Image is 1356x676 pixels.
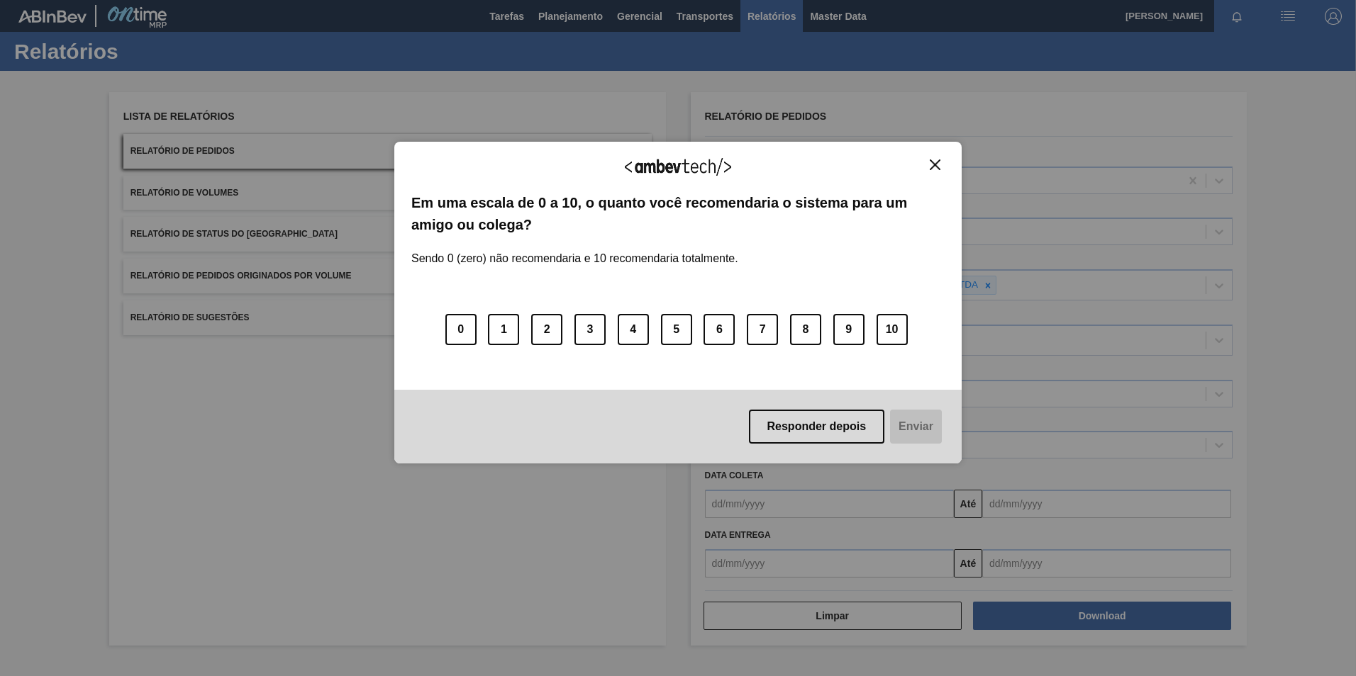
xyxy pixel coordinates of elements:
button: 3 [574,314,606,345]
button: 2 [531,314,562,345]
button: 6 [704,314,735,345]
button: Responder depois [749,410,885,444]
button: 7 [747,314,778,345]
button: 0 [445,314,477,345]
button: Close [926,159,945,171]
button: 4 [618,314,649,345]
img: Logo Ambevtech [625,158,731,176]
button: 10 [877,314,908,345]
button: 5 [661,314,692,345]
label: Em uma escala de 0 a 10, o quanto você recomendaria o sistema para um amigo ou colega? [411,192,945,235]
button: 8 [790,314,821,345]
label: Sendo 0 (zero) não recomendaria e 10 recomendaria totalmente. [411,235,738,265]
button: 9 [833,314,865,345]
img: Close [930,159,940,170]
button: 1 [488,314,519,345]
